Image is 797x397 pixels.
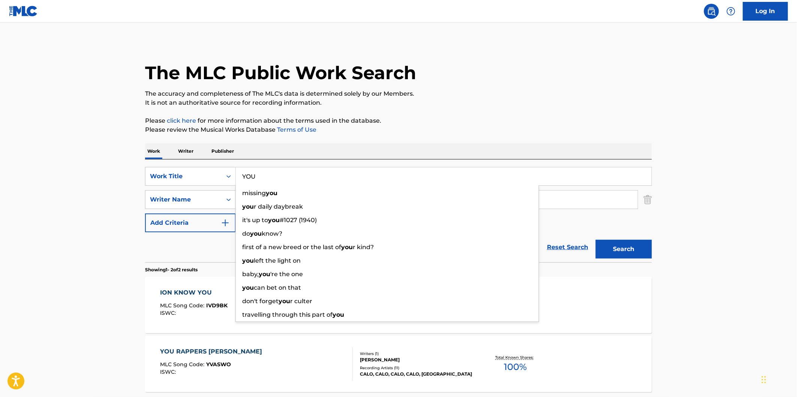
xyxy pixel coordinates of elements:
[207,302,228,309] span: IVD9BK
[360,371,473,377] div: CALO, CALO, CALO, CALO, [GEOGRAPHIC_DATA]
[167,117,196,124] a: click here
[242,217,268,224] span: it's up to
[160,310,178,316] span: ISWC :
[360,351,473,356] div: Writers ( 1 )
[242,257,254,264] strong: you
[160,302,207,309] span: MLC Song Code :
[743,2,788,21] a: Log In
[242,203,254,210] strong: you
[145,89,652,98] p: The accuracy and completeness of The MLC's data is determined solely by our Members.
[145,266,198,273] p: Showing 1 - 2 of 2 results
[644,190,652,209] img: Delete Criterion
[760,361,797,397] iframe: Chat Widget
[221,218,230,227] img: 9d2ae6d4665cec9f34b9.svg
[145,277,652,333] a: ION KNOW YOUMLC Song Code:IVD9BKISWC:Writers (1)[PERSON_NAME]Recording Artists (10)CALO, CALO, CA...
[504,360,527,374] span: 100 %
[209,143,236,159] p: Publisher
[254,284,301,291] span: can bet on that
[596,240,652,259] button: Search
[495,355,535,360] p: Total Known Shares:
[242,284,254,291] strong: you
[145,98,652,107] p: It is not an authoritative source for recording information.
[276,126,316,133] a: Terms of Use
[242,244,341,251] span: first of a new breed or the last of
[145,62,416,84] h1: The MLC Public Work Search
[150,172,217,181] div: Work Title
[353,244,374,251] span: r kind?
[290,298,312,305] span: r culter
[762,368,766,391] div: Drag
[242,298,279,305] span: don't forget
[268,217,280,224] strong: you
[724,4,739,19] div: Help
[704,4,719,19] a: Public Search
[333,311,344,318] strong: you
[707,7,716,16] img: search
[160,347,266,356] div: YOU RAPPERS [PERSON_NAME]
[207,361,231,368] span: YVASWO
[160,361,207,368] span: MLC Song Code :
[250,230,262,237] strong: you
[280,217,317,224] span: #1027 (1940)
[160,288,228,297] div: ION KNOW YOU
[360,356,473,363] div: [PERSON_NAME]
[150,195,217,204] div: Writer Name
[145,214,236,232] button: Add Criteria
[145,143,162,159] p: Work
[254,257,301,264] span: left the light on
[160,368,178,375] span: ISWC :
[9,6,38,17] img: MLC Logo
[543,239,592,256] a: Reset Search
[242,311,333,318] span: travelling through this part of
[176,143,196,159] p: Writer
[262,230,282,237] span: know?
[279,298,290,305] strong: you
[242,189,266,197] span: missing
[145,116,652,125] p: Please for more information about the terms used in the database.
[145,167,652,262] form: Search Form
[360,365,473,371] div: Recording Artists ( 11 )
[259,271,270,278] strong: you
[242,271,259,278] span: baby,
[242,230,250,237] span: do
[254,203,303,210] span: r daily daybreak
[727,7,736,16] img: help
[145,336,652,392] a: YOU RAPPERS [PERSON_NAME]MLC Song Code:YVASWOISWC:Writers (1)[PERSON_NAME]Recording Artists (11)C...
[341,244,353,251] strong: you
[266,189,277,197] strong: you
[145,125,652,134] p: Please review the Musical Works Database
[270,271,303,278] span: 're the one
